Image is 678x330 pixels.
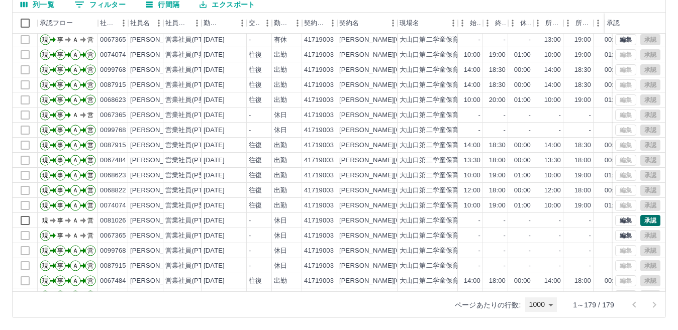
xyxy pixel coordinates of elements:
[100,186,126,195] div: 0068822
[325,16,340,31] button: メニュー
[100,65,126,75] div: 0099768
[514,186,531,195] div: 00:00
[72,142,78,149] text: Ａ
[605,80,621,90] div: 00:00
[274,216,287,226] div: 休日
[304,201,334,210] div: 41719003
[446,16,461,31] button: メニュー
[87,51,93,58] text: 営
[204,50,225,60] div: [DATE]
[204,216,225,226] div: [DATE]
[605,95,621,105] div: 01:00
[605,65,621,75] div: 00:00
[495,13,506,34] div: 終業
[470,13,481,34] div: 始業
[274,111,287,120] div: 休日
[339,80,463,90] div: [PERSON_NAME][GEOGRAPHIC_DATA]
[508,13,533,34] div: 休憩
[42,51,48,58] text: 現
[514,95,531,105] div: 01:00
[489,95,506,105] div: 20:00
[100,95,126,105] div: 0068623
[544,141,561,150] div: 14:00
[87,202,93,209] text: 営
[274,50,287,60] div: 出勤
[100,156,126,165] div: 0067484
[478,216,480,226] div: -
[544,65,561,75] div: 14:00
[204,201,225,210] div: [DATE]
[100,201,126,210] div: 0074074
[165,186,218,195] div: 営業社員(PT契約)
[100,50,126,60] div: 0074074
[400,126,466,135] div: 大山口第二学童保育所
[38,13,98,34] div: 承認フロー
[489,171,506,180] div: 19:00
[87,81,93,88] text: 営
[130,186,185,195] div: [PERSON_NAME]
[98,13,128,34] div: 社員番号
[165,95,214,105] div: 営業社員(P契約)
[165,171,214,180] div: 営業社員(P契約)
[339,50,463,60] div: [PERSON_NAME][GEOGRAPHIC_DATA]
[130,126,185,135] div: [PERSON_NAME]
[42,112,48,119] text: 現
[42,172,48,179] text: 現
[605,141,621,150] div: 00:00
[165,156,218,165] div: 営業社員(PT契約)
[57,172,63,179] text: 事
[339,95,463,105] div: [PERSON_NAME][GEOGRAPHIC_DATA]
[615,215,636,226] button: 編集
[42,157,48,164] text: 現
[304,13,325,34] div: 契約コード
[574,186,591,195] div: 18:00
[400,186,466,195] div: 大山口第二学童保育所
[464,50,480,60] div: 10:00
[302,13,337,34] div: 契約コード
[87,96,93,103] text: 営
[544,201,561,210] div: 10:00
[544,186,561,195] div: 12:00
[574,171,591,180] div: 19:00
[87,142,93,149] text: 営
[72,51,78,58] text: Ａ
[605,186,621,195] div: 00:00
[130,216,185,226] div: [PERSON_NAME]
[559,111,561,120] div: -
[339,156,463,165] div: [PERSON_NAME][GEOGRAPHIC_DATA]
[42,202,48,209] text: 現
[87,172,93,179] text: 営
[204,80,225,90] div: [DATE]
[274,201,287,210] div: 出勤
[400,171,466,180] div: 大山口第二学童保育所
[249,201,262,210] div: 往復
[304,80,334,90] div: 41719003
[304,156,334,165] div: 41719003
[514,171,531,180] div: 01:00
[40,13,73,34] div: 承認フロー
[272,13,302,34] div: 勤務区分
[165,50,214,60] div: 営業社員(P契約)
[304,126,334,135] div: 41719003
[478,35,480,45] div: -
[165,80,218,90] div: 営業社員(PT契約)
[57,217,63,224] text: 事
[504,35,506,45] div: -
[260,16,275,31] button: メニュー
[42,96,48,103] text: 現
[304,95,334,105] div: 41719003
[72,66,78,73] text: Ａ
[42,142,48,149] text: 現
[165,126,218,135] div: 営業社員(PT契約)
[478,126,480,135] div: -
[304,111,334,120] div: 41719003
[165,13,189,34] div: 社員区分
[204,95,225,105] div: [DATE]
[100,126,126,135] div: 0099768
[489,50,506,60] div: 19:00
[489,156,506,165] div: 18:00
[545,13,561,34] div: 所定開始
[57,66,63,73] text: 事
[130,141,185,150] div: [PERSON_NAME]
[72,217,78,224] text: Ａ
